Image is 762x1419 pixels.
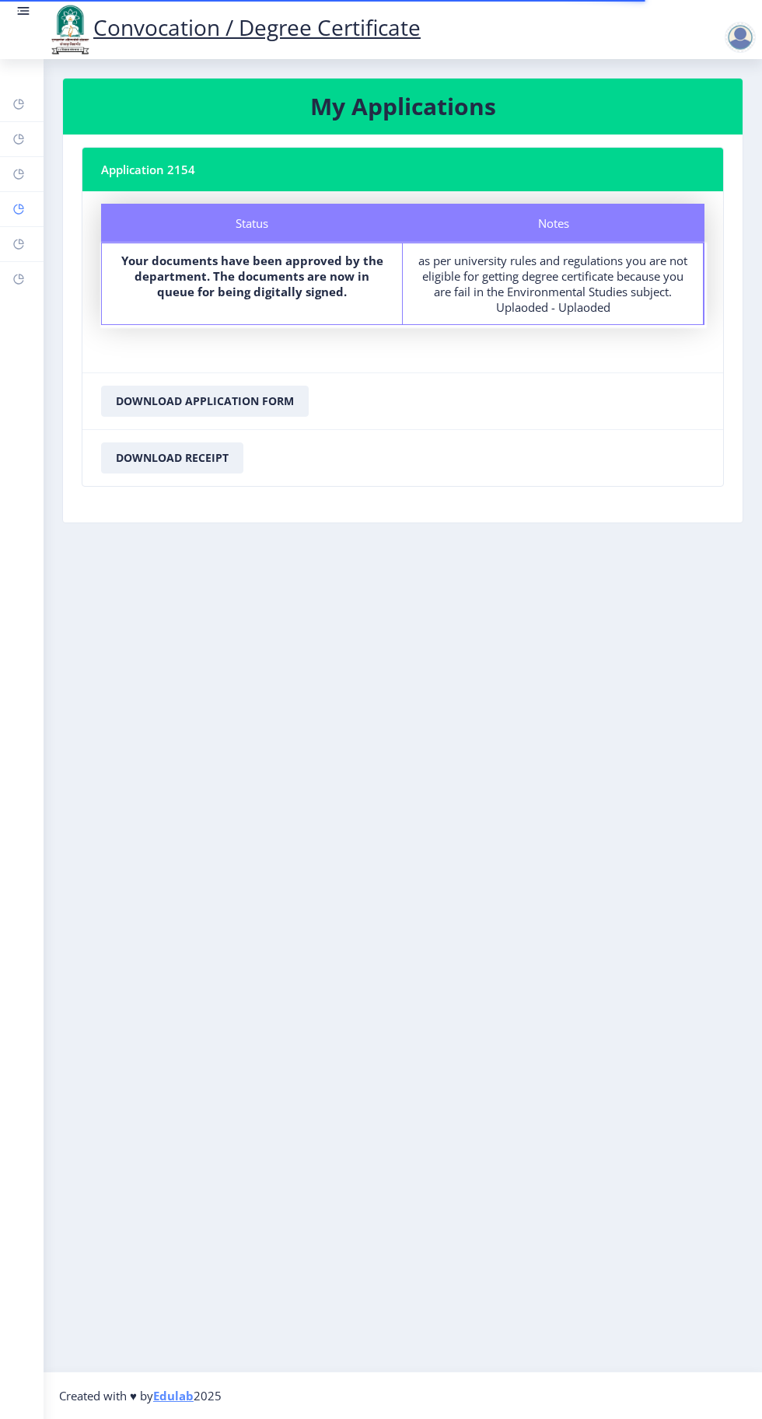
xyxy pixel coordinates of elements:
img: logo [47,3,93,56]
div: as per university rules and regulations you are not eligible for getting degree certificate becau... [417,253,689,315]
button: Download Receipt [101,442,243,474]
a: Convocation / Degree Certificate [47,12,421,42]
h3: My Applications [82,91,724,122]
button: Download Application Form [101,386,309,417]
span: Created with ♥ by 2025 [59,1388,222,1403]
nb-card-header: Application 2154 [82,148,723,191]
div: Notes [403,204,704,243]
a: Edulab [153,1388,194,1403]
div: Status [101,204,403,243]
b: Your documents have been approved by the department. The documents are now in queue for being dig... [121,253,383,299]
